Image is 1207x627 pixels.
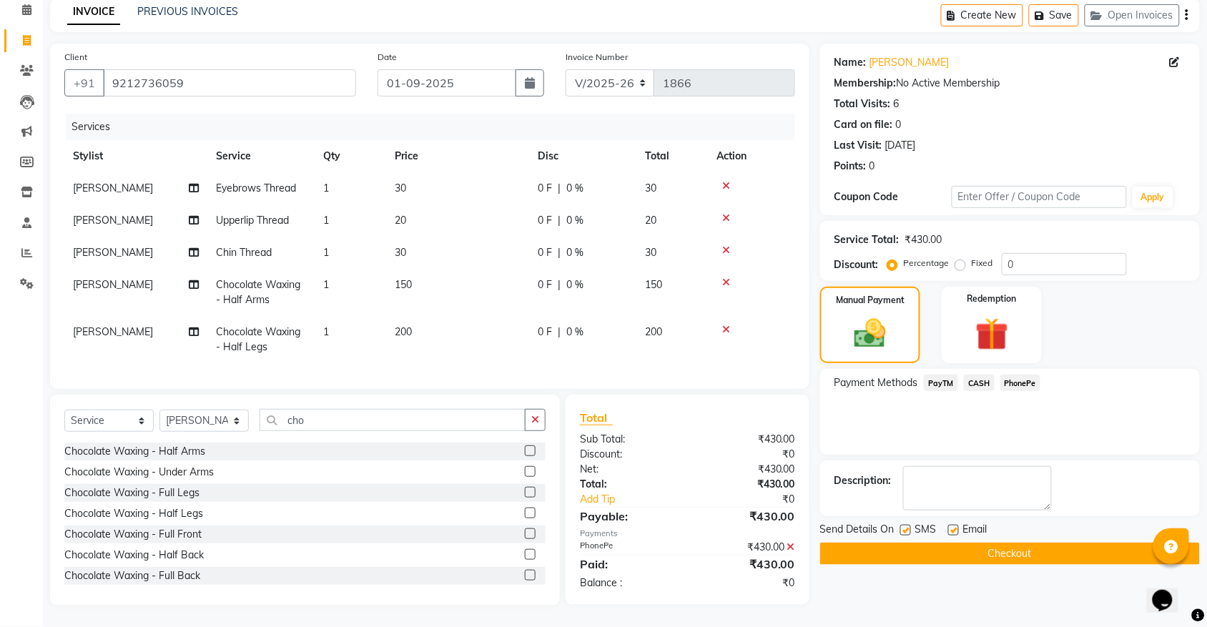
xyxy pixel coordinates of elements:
[964,375,995,391] span: CASH
[834,76,1186,91] div: No Active Membership
[569,508,688,525] div: Payable:
[952,186,1127,208] input: Enter Offer / Coupon Code
[207,140,315,172] th: Service
[687,477,806,492] div: ₹430.00
[834,473,892,488] div: Description:
[137,5,238,18] a: PREVIOUS INVOICES
[386,140,529,172] th: Price
[869,55,950,70] a: [PERSON_NAME]
[64,485,199,500] div: Chocolate Waxing - Full Legs
[260,409,526,431] input: Search or Scan
[834,117,893,132] div: Card on file:
[1147,570,1193,613] iframe: chat widget
[1085,4,1180,26] button: Open Invoices
[73,246,153,259] span: [PERSON_NAME]
[64,69,104,97] button: +91
[580,410,613,425] span: Total
[1133,187,1173,208] button: Apply
[64,506,203,521] div: Chocolate Waxing - Half Legs
[558,181,561,196] span: |
[216,325,300,353] span: Chocolate Waxing - Half Legs
[64,140,207,172] th: Stylist
[569,432,688,447] div: Sub Total:
[538,245,552,260] span: 0 F
[834,375,918,390] span: Payment Methods
[64,465,214,480] div: Chocolate Waxing - Under Arms
[64,444,205,459] div: Chocolate Waxing - Half Arms
[569,492,707,507] a: Add Tip
[834,189,952,204] div: Coupon Code
[834,232,900,247] div: Service Total:
[538,181,552,196] span: 0 F
[64,527,202,542] div: Chocolate Waxing - Full Front
[566,277,583,292] span: 0 %
[580,528,795,540] div: Payments
[941,4,1023,26] button: Create New
[558,277,561,292] span: |
[687,556,806,573] div: ₹430.00
[103,69,356,97] input: Search by Name/Mobile/Email/Code
[869,159,875,174] div: 0
[834,97,891,112] div: Total Visits:
[834,55,867,70] div: Name:
[216,278,300,306] span: Chocolate Waxing - Half Arms
[569,576,688,591] div: Balance :
[538,325,552,340] span: 0 F
[395,182,406,194] span: 30
[569,556,688,573] div: Paid:
[924,375,958,391] span: PayTM
[566,213,583,228] span: 0 %
[395,214,406,227] span: 20
[963,522,987,540] span: Email
[965,314,1019,355] img: _gift.svg
[820,522,895,540] span: Send Details On
[836,294,905,307] label: Manual Payment
[529,140,636,172] th: Disc
[915,522,937,540] span: SMS
[395,246,406,259] span: 30
[395,325,412,338] span: 200
[538,213,552,228] span: 0 F
[707,492,806,507] div: ₹0
[645,325,662,338] span: 200
[687,576,806,591] div: ₹0
[687,508,806,525] div: ₹430.00
[820,543,1200,565] button: Checkout
[566,245,583,260] span: 0 %
[216,182,296,194] span: Eyebrows Thread
[73,325,153,338] span: [PERSON_NAME]
[1000,375,1041,391] span: PhonePe
[834,159,867,174] div: Points:
[1029,4,1079,26] button: Save
[569,447,688,462] div: Discount:
[905,232,942,247] div: ₹430.00
[566,51,628,64] label: Invoice Number
[73,214,153,227] span: [PERSON_NAME]
[885,138,916,153] div: [DATE]
[566,325,583,340] span: 0 %
[636,140,708,172] th: Total
[64,568,200,583] div: Chocolate Waxing - Full Back
[558,245,561,260] span: |
[216,214,289,227] span: Upperlip Thread
[645,182,656,194] span: 30
[323,325,329,338] span: 1
[569,462,688,477] div: Net:
[558,213,561,228] span: |
[967,292,1017,305] label: Redemption
[566,181,583,196] span: 0 %
[538,277,552,292] span: 0 F
[645,278,662,291] span: 150
[894,97,900,112] div: 6
[708,140,795,172] th: Action
[323,246,329,259] span: 1
[323,182,329,194] span: 1
[569,540,688,555] div: PhonePe
[687,462,806,477] div: ₹430.00
[216,246,272,259] span: Chin Thread
[834,257,879,272] div: Discount:
[73,278,153,291] span: [PERSON_NAME]
[64,548,204,563] div: Chocolate Waxing - Half Back
[66,114,806,140] div: Services
[315,140,386,172] th: Qty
